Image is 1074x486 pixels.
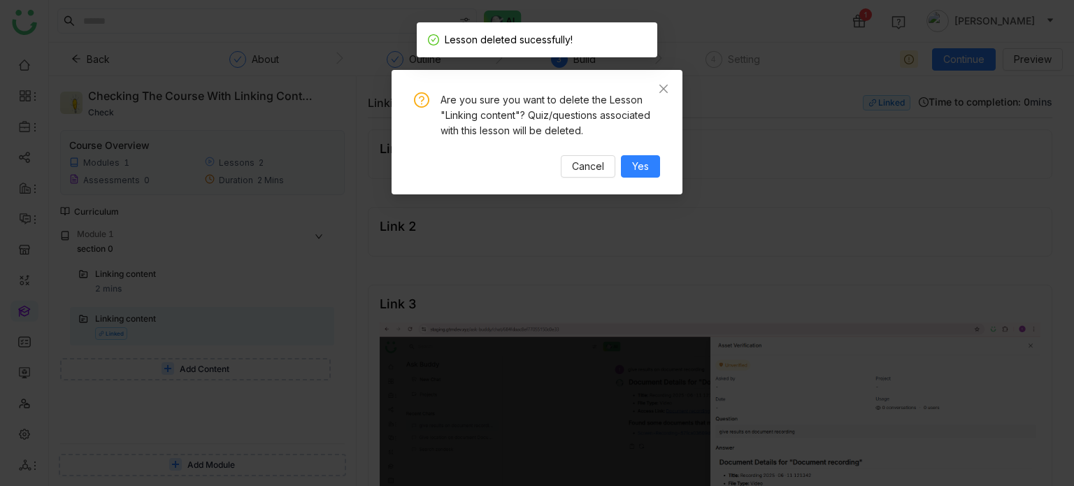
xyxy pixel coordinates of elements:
[621,155,660,178] button: Yes
[445,34,573,45] span: Lesson deleted sucessfully!
[561,155,615,178] button: Cancel
[572,159,604,174] span: Cancel
[645,70,682,108] button: Close
[632,159,649,174] span: Yes
[441,92,660,138] div: Are you sure you want to delete the Lesson "Linking content"? Quiz/questions associated with this...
